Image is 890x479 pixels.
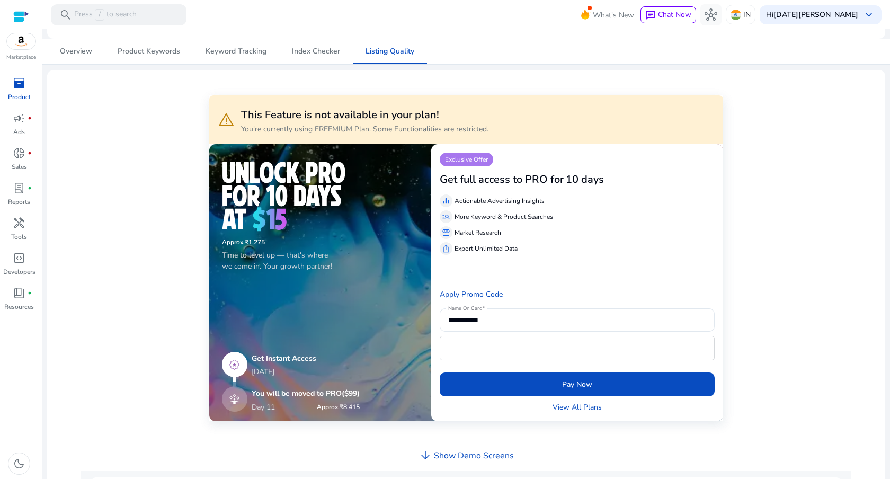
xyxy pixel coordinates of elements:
[28,151,32,155] span: fiber_manual_record
[366,48,414,55] span: Listing Quality
[7,33,35,49] img: amazon.svg
[28,116,32,120] span: fiber_manual_record
[317,403,360,411] h6: ₹8,415
[342,388,360,398] span: ($99)
[743,5,751,24] p: IN
[292,48,340,55] span: Index Checker
[553,402,602,413] a: View All Plans
[13,457,25,470] span: dark_mode
[434,451,514,461] h4: Show Demo Screens
[700,4,722,25] button: hub
[11,232,27,242] p: Tools
[442,228,450,237] span: storefront
[440,173,564,186] h3: Get full access to PRO for
[13,252,25,264] span: code_blocks
[6,54,36,61] p: Marketplace
[731,10,741,20] img: in.svg
[13,182,25,194] span: lab_profile
[13,287,25,299] span: book_4
[12,162,27,172] p: Sales
[440,289,503,299] a: Apply Promo Code
[118,48,180,55] span: Product Keywords
[766,11,858,19] p: Hi
[455,212,553,221] p: More Keyword & Product Searches
[241,109,488,121] h3: This Feature is not available in your plan!
[206,48,266,55] span: Keyword Tracking
[252,389,360,398] h5: You will be moved to PRO
[455,244,518,253] p: Export Unlimited Data
[252,402,275,413] p: Day 11
[442,212,450,221] span: manage_search
[455,228,501,237] p: Market Research
[442,244,450,253] span: ios_share
[95,9,104,21] span: /
[3,267,35,277] p: Developers
[317,403,340,411] span: Approx.
[59,8,72,21] span: search
[13,112,25,125] span: campaign
[8,92,31,102] p: Product
[74,9,137,21] p: Press to search
[862,8,875,21] span: keyboard_arrow_down
[4,302,34,312] p: Resources
[593,6,634,24] span: What's New
[13,217,25,229] span: handyman
[60,48,92,55] span: Overview
[13,77,25,90] span: inventory_2
[562,379,592,390] span: Pay Now
[440,372,715,396] button: Pay Now
[440,153,493,166] p: Exclusive Offer
[640,6,696,23] button: chatChat Now
[448,305,482,313] mat-label: Name On Card
[252,354,360,363] h5: Get Instant Access
[455,196,545,206] p: Actionable Advertising Insights
[218,111,235,128] span: warning
[773,10,858,20] b: [DATE][PERSON_NAME]
[442,197,450,205] span: equalizer
[222,250,419,272] p: Time to level up — that's where we come in. Your growth partner!
[28,291,32,295] span: fiber_manual_record
[645,10,656,21] span: chat
[658,10,691,20] span: Chat Now
[705,8,717,21] span: hub
[419,449,432,462] span: arrow_downward
[13,147,25,159] span: donut_small
[222,238,419,246] h6: ₹1,275
[252,366,360,377] p: [DATE]
[241,123,488,135] p: You're currently using FREEMIUM Plan. Some Functionalities are restricted.
[28,186,32,190] span: fiber_manual_record
[8,197,30,207] p: Reports
[446,338,709,359] iframe: Secure card payment input frame
[566,173,604,186] h3: 10 days
[222,238,245,246] span: Approx.
[13,127,25,137] p: Ads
